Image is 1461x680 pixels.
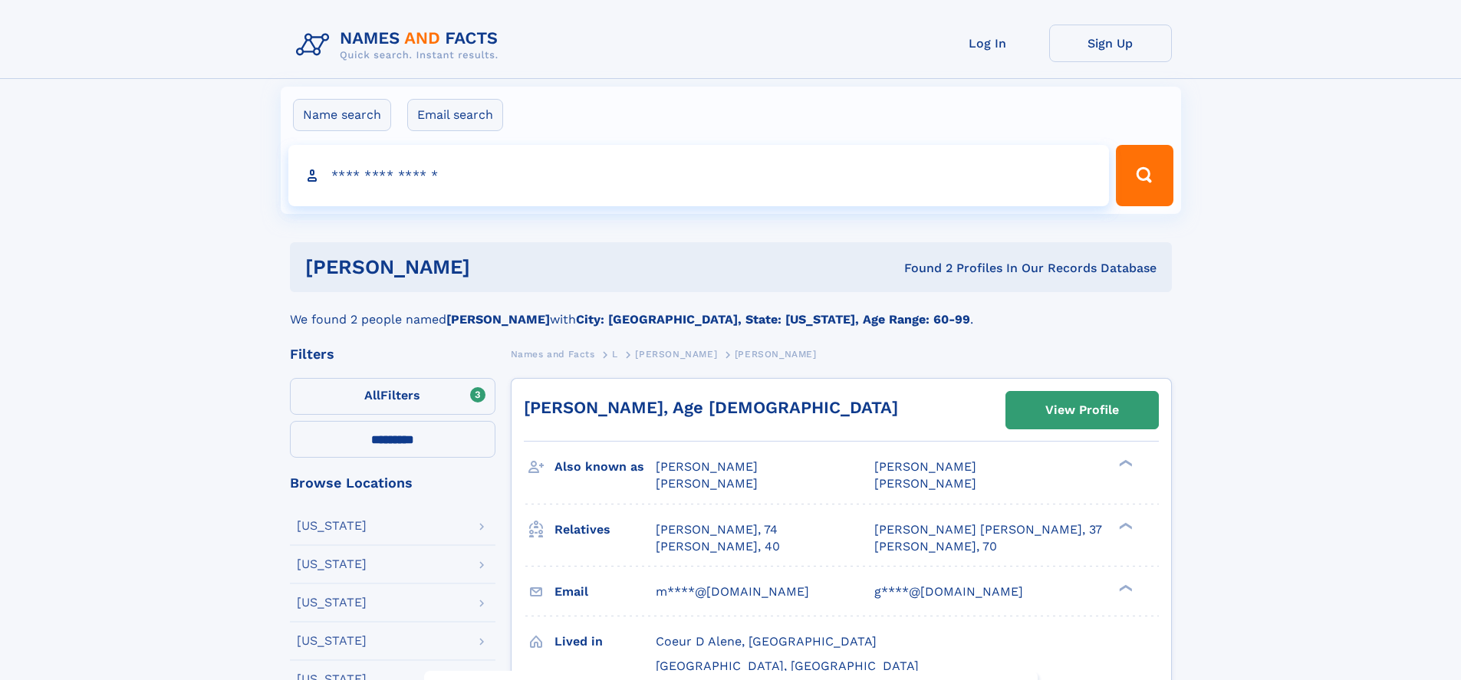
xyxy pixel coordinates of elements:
[656,476,758,491] span: [PERSON_NAME]
[554,454,656,480] h3: Also known as
[656,634,877,649] span: Coeur D Alene, [GEOGRAPHIC_DATA]
[290,378,495,415] label: Filters
[290,25,511,66] img: Logo Names and Facts
[635,344,717,363] a: [PERSON_NAME]
[656,459,758,474] span: [PERSON_NAME]
[635,349,717,360] span: [PERSON_NAME]
[1115,583,1134,593] div: ❯
[554,517,656,543] h3: Relatives
[293,99,391,131] label: Name search
[656,521,778,538] a: [PERSON_NAME], 74
[297,520,367,532] div: [US_STATE]
[874,459,976,474] span: [PERSON_NAME]
[554,579,656,605] h3: Email
[874,476,976,491] span: [PERSON_NAME]
[874,538,997,555] a: [PERSON_NAME], 70
[576,312,970,327] b: City: [GEOGRAPHIC_DATA], State: [US_STATE], Age Range: 60-99
[297,558,367,570] div: [US_STATE]
[612,349,618,360] span: L
[554,629,656,655] h3: Lived in
[656,659,919,673] span: [GEOGRAPHIC_DATA], [GEOGRAPHIC_DATA]
[874,521,1102,538] a: [PERSON_NAME] [PERSON_NAME], 37
[735,349,817,360] span: [PERSON_NAME]
[1045,393,1119,428] div: View Profile
[524,398,898,417] a: [PERSON_NAME], Age [DEMOGRAPHIC_DATA]
[290,476,495,490] div: Browse Locations
[446,312,550,327] b: [PERSON_NAME]
[290,292,1172,329] div: We found 2 people named with .
[656,538,780,555] a: [PERSON_NAME], 40
[297,596,367,609] div: [US_STATE]
[305,258,687,277] h1: [PERSON_NAME]
[1049,25,1172,62] a: Sign Up
[687,260,1157,277] div: Found 2 Profiles In Our Records Database
[612,344,618,363] a: L
[1115,521,1134,531] div: ❯
[290,347,495,361] div: Filters
[288,145,1110,206] input: search input
[297,635,367,647] div: [US_STATE]
[407,99,503,131] label: Email search
[1115,458,1134,468] div: ❯
[1116,145,1173,206] button: Search Button
[1006,392,1158,429] a: View Profile
[511,344,595,363] a: Names and Facts
[364,388,380,402] span: All
[926,25,1049,62] a: Log In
